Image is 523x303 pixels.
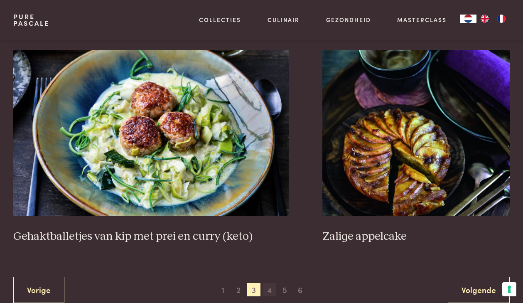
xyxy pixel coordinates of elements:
a: Gezondheid [326,15,371,24]
a: NL [460,15,476,23]
span: 5 [278,283,291,296]
a: Collecties [199,15,241,24]
button: Uw voorkeuren voor toestemming voor trackingtechnologieën [502,282,516,296]
span: 3 [247,283,260,296]
a: Zalige appelcake Zalige appelcake [322,50,510,244]
div: Language [460,15,476,23]
a: Culinair [268,15,300,24]
span: 6 [294,283,307,296]
ul: Language list [476,15,510,23]
a: Vorige [13,277,64,303]
a: Volgende [448,277,510,303]
h3: Gehaktballetjes van kip met prei en curry (keto) [13,229,289,244]
img: Gehaktballetjes van kip met prei en curry (keto) [13,50,289,216]
a: EN [476,15,493,23]
a: Masterclass [397,15,447,24]
img: Zalige appelcake [322,50,510,216]
aside: Language selected: Nederlands [460,15,510,23]
a: FR [493,15,510,23]
a: Gehaktballetjes van kip met prei en curry (keto) Gehaktballetjes van kip met prei en curry (keto) [13,50,289,244]
h3: Zalige appelcake [322,229,510,244]
span: 4 [263,283,276,296]
span: 2 [232,283,245,296]
span: 1 [216,283,230,296]
a: PurePascale [13,13,49,27]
